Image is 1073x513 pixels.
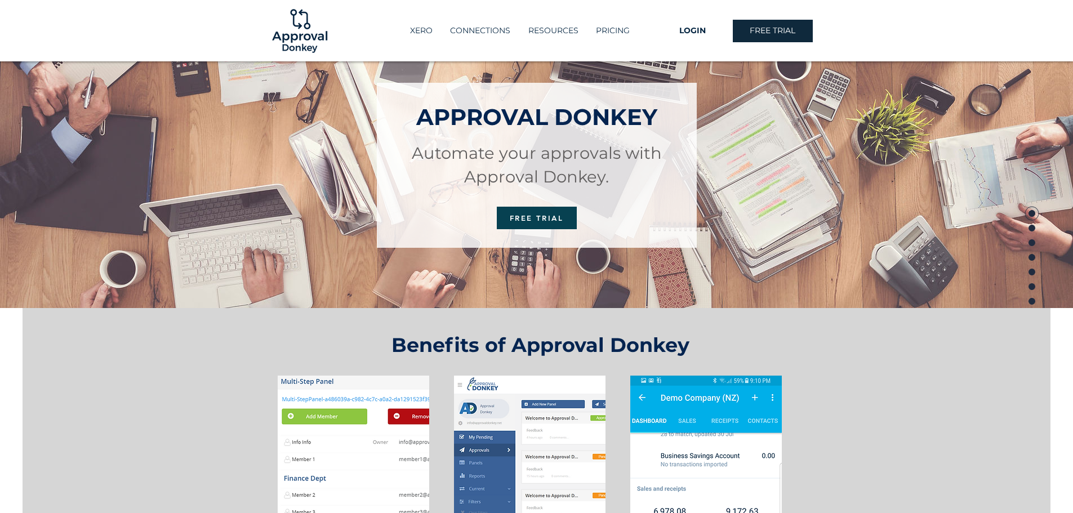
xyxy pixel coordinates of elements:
span: Benefits of Approval Donkey [391,333,689,357]
nav: Site [387,21,653,40]
a: FREE TRIAL [733,20,813,42]
span: FREE TRIAL [510,213,564,222]
p: CONNECTIONS [444,21,516,40]
a: LOGIN [653,20,733,42]
span: Automate your approvals with Approval Donkey. [412,143,662,186]
nav: Page [1024,206,1040,307]
a: PRICING [587,21,639,40]
a: XERO [401,21,441,40]
div: RESOURCES [519,21,587,40]
span: APPROVAL DONKEY [416,103,657,131]
p: XERO [404,21,438,40]
span: LOGIN [679,25,706,37]
span: FREE TRIAL [750,25,795,37]
a: FREE TRIAL [497,207,577,229]
p: PRICING [590,21,635,40]
a: CONNECTIONS [441,21,519,40]
img: Logo-01.png [269,1,330,61]
p: RESOURCES [523,21,584,40]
